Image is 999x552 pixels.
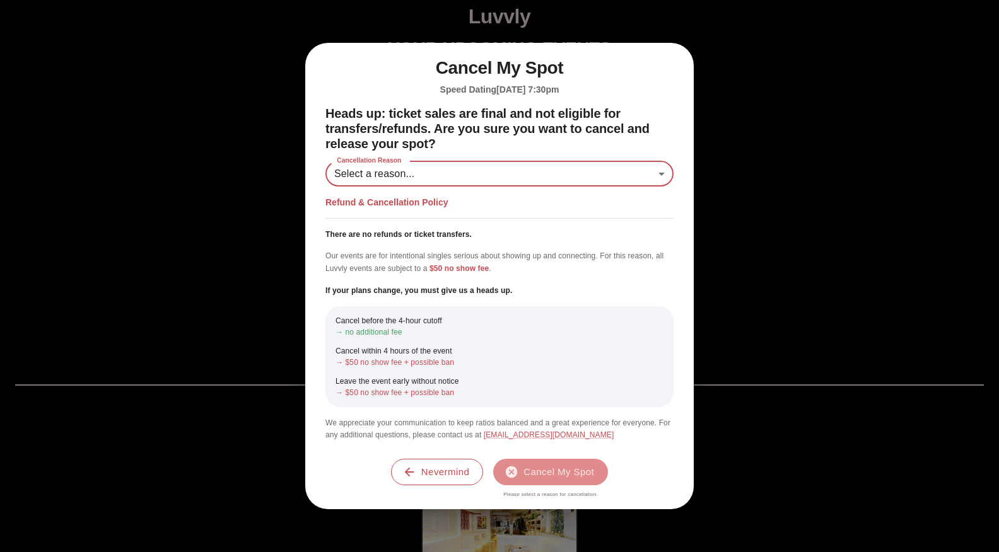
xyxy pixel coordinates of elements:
div: Select a reason... [325,161,674,187]
h5: Speed Dating [DATE] 7:30pm [325,84,674,96]
h5: Refund & Cancellation Policy [325,197,674,209]
p: → $50 no show fee + possible ban [336,387,663,398]
p: → no additional fee [336,326,663,338]
span: $50 no show fee [429,264,489,273]
h1: Cancel My Spot [325,58,674,79]
p: Our events are for intentional singles serious about showing up and connecting. For this reason, ... [325,250,674,274]
p: If your plans change, you must give us a heads up. [325,285,674,296]
h2: Heads up: ticket sales are final and not eligible for transfers/refunds. Are you sure you want to... [325,106,674,151]
a: [EMAIL_ADDRESS][DOMAIN_NAME] [484,430,614,439]
p: Cancel within 4 hours of the event [336,345,663,357]
p: There are no refunds or ticket transfers. [325,229,674,240]
p: Leave the event early without notice [336,376,663,387]
label: Cancellation Reason [330,156,408,166]
button: Nevermind [391,459,483,485]
p: We appreciate your communication to keep ratios balanced and a great experience for everyone. For... [325,417,674,441]
span: Please select a reason for cancellation. [493,490,608,498]
p: Cancel before the 4-hour cutoff [336,315,663,326]
p: → $50 no show fee + possible ban [336,357,663,368]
